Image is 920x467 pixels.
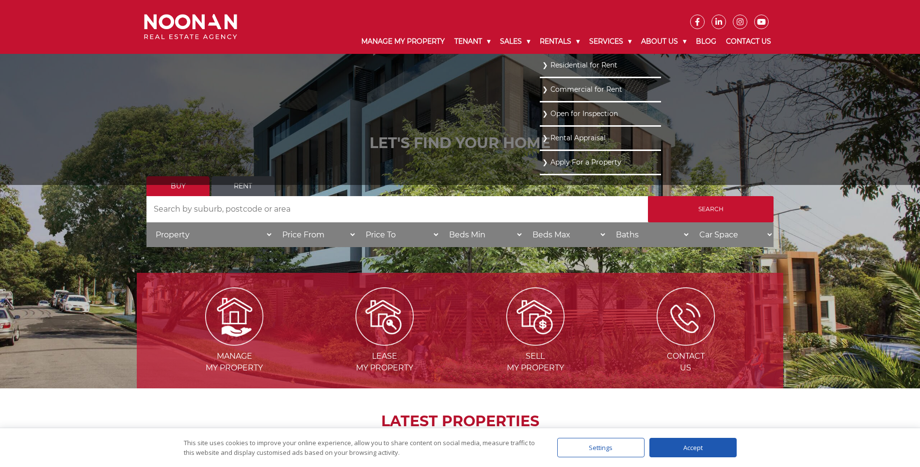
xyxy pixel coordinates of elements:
[495,29,535,54] a: Sales
[612,311,760,372] a: ICONS ContactUs
[144,14,237,40] img: Noonan Real Estate Agency
[542,83,659,96] a: Commercial for Rent
[542,156,659,169] a: Apply For a Property
[535,29,584,54] a: Rentals
[461,350,610,374] span: Sell my Property
[356,29,450,54] a: Manage My Property
[205,287,263,346] img: Manage my Property
[310,350,459,374] span: Lease my Property
[184,438,538,457] div: This site uses cookies to improve your online experience, allow you to share content on social me...
[584,29,636,54] a: Services
[450,29,495,54] a: Tenant
[211,176,274,196] a: Rent
[649,438,737,457] div: Accept
[310,311,459,372] a: Lease my property Leasemy Property
[506,287,565,346] img: Sell my property
[542,132,659,145] a: Rental Appraisal
[160,311,308,372] a: Manage my Property Managemy Property
[146,176,210,196] a: Buy
[612,350,760,374] span: Contact Us
[721,29,776,54] a: Contact Us
[691,29,721,54] a: Blog
[648,196,774,222] input: Search
[542,59,659,72] a: Residential for Rent
[461,311,610,372] a: Sell my property Sellmy Property
[161,413,759,430] h2: LATEST PROPERTIES
[557,438,645,457] div: Settings
[542,107,659,120] a: Open for Inspection
[146,196,648,222] input: Search by suburb, postcode or area
[657,287,715,346] img: ICONS
[636,29,691,54] a: About Us
[355,287,414,346] img: Lease my property
[160,350,308,374] span: Manage my Property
